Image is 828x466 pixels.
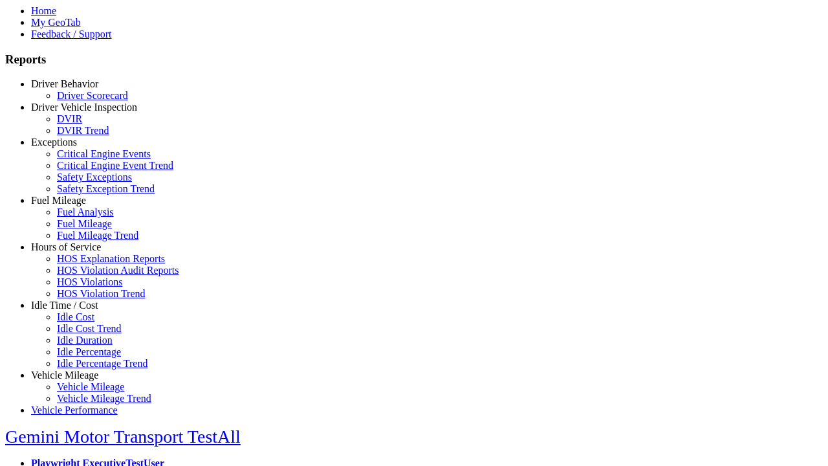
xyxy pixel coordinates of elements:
a: Idle Duration [57,335,113,346]
a: HOS Violation Audit Reports [57,265,179,276]
a: Vehicle Mileage [57,381,124,392]
a: Feedback / Support [31,28,111,39]
a: Vehicle Mileage [31,370,98,381]
a: Idle Percentage Trend [57,358,147,369]
h3: Reports [5,52,823,67]
a: Driver Scorecard [57,90,128,101]
a: HOS Explanation Reports [57,253,165,264]
a: Safety Exception Trend [57,183,155,194]
a: Driver Vehicle Inspection [31,102,137,113]
a: Idle Percentage [57,346,121,357]
a: Gemini Motor Transport TestAll [5,427,241,447]
a: Hours of Service [31,241,101,252]
a: Fuel Mileage Trend [57,230,138,241]
a: Idle Cost Trend [57,323,122,334]
a: DVIR Trend [57,125,109,136]
a: Vehicle Performance [31,405,118,416]
a: Fuel Mileage [57,218,112,229]
a: My GeoTab [31,17,81,28]
a: Idle Cost [57,311,94,322]
a: Exceptions [31,137,77,148]
a: Driver Behavior [31,78,98,89]
a: HOS Violation Trend [57,288,146,299]
a: Idle Time / Cost [31,300,98,311]
a: HOS Violations [57,276,122,287]
a: Home [31,5,56,16]
a: Critical Engine Event Trend [57,160,173,171]
a: Vehicle Mileage Trend [57,393,151,404]
a: Fuel Mileage [31,195,86,206]
a: Safety Exceptions [57,172,132,183]
a: Critical Engine Events [57,148,151,159]
a: DVIR [57,113,82,124]
a: Fuel Analysis [57,206,114,217]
